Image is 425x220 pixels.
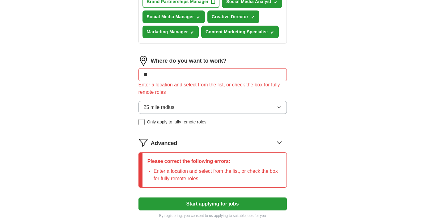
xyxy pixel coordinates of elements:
[190,30,194,35] span: ✓
[142,10,205,23] button: Social Media Manager✓
[151,57,227,65] label: Where do you want to work?
[142,26,199,38] button: Marketing Manager✓
[197,15,200,20] span: ✓
[138,213,287,218] p: By registering, you consent to us applying to suitable jobs for you
[206,29,268,35] span: Content Marketing Specialist
[270,30,274,35] span: ✓
[154,168,282,182] li: Enter a location and select from the list, or check the box for fully remote roles
[201,26,279,38] button: Content Marketing Specialist✓
[212,14,249,20] span: Creative Director
[138,101,287,114] button: 25 mile radius
[147,14,194,20] span: Social Media Manager
[147,158,282,165] p: Please correct the following errors:
[138,81,287,96] div: Enter a location and select from the list, or check the box for fully remote roles
[138,138,148,147] img: filter
[138,119,145,125] input: Only apply to fully remote roles
[251,15,255,20] span: ✓
[147,29,188,35] span: Marketing Manager
[147,119,206,125] span: Only apply to fully remote roles
[207,10,259,23] button: Creative Director✓
[151,139,177,147] span: Advanced
[144,104,175,111] span: 25 mile radius
[138,56,148,66] img: location.png
[138,197,287,210] button: Start applying for jobs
